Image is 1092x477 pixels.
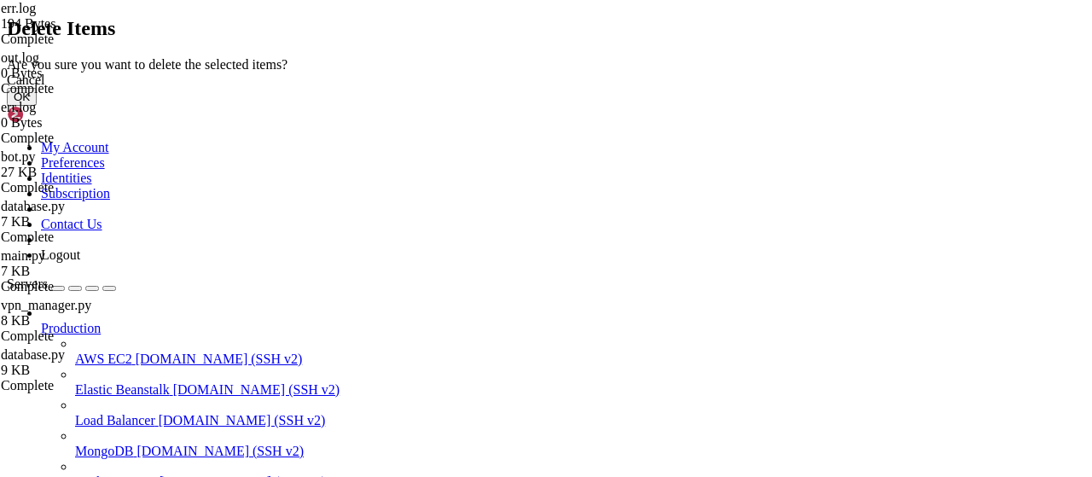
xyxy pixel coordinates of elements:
span: err.log [1,1,171,32]
span: database.py [1,347,65,362]
div: Complete [1,230,171,245]
span: database.py [1,347,171,378]
x-row: Tasks: 6 (limit: 11795) [7,192,871,207]
x-row: Main PID: 45340 (xray) [7,178,871,193]
span: -bash: ф: command not found [7,107,191,120]
x-row: [DATE] 11:46:39 [DOMAIN_NAME] systemd[1]: Started Xray Service. [7,7,871,21]
div: Complete [1,329,171,344]
x-row: [DATE] 11:46:39 [DOMAIN_NAME] xray[45340]: [DATE] 11:46:39.272235 [Warning] core: Xray 25.8.3 sta... [7,64,871,79]
div: 7 KB [1,214,171,230]
div: 7 KB [1,264,171,279]
span: lines 1-15/15 (END) [7,349,136,364]
x-row: Memory: 15.2M [7,207,871,221]
x-row: CPU: 2.123s [7,221,871,236]
span: > [758,21,764,36]
span: err.log [1,1,36,15]
x-row: Active: since [DATE] 11:46:39 UTC; 5min ago [7,164,871,178]
x-row: [DATE] 11:46:39 [DOMAIN_NAME] xray[45340]: A unified platform for anti-censorship. [7,306,871,321]
span: active (running) [55,164,164,177]
div: Complete [1,180,171,195]
div: (19, 24) [144,349,151,364]
span: > [758,292,764,306]
x-row: root@homeless-cock:~# systemctl status xray && ss -tulpn | grep :443 [7,121,871,136]
div: 194 Bytes [1,16,171,32]
div: 8 KB [1,313,171,329]
x-row: xray.service - Xray Service [7,135,871,149]
x-row: [DATE] 11:46:39 [DOMAIN_NAME] systemd[1]: Started Xray Service. [7,278,871,293]
span: out.log [1,50,39,65]
span: vpn_manager.py [1,298,91,312]
x-row: [DATE] 11:46:39 [DOMAIN_NAME] xray[45340]: A unified platform for anti-censorship. [7,35,871,49]
div: Complete [1,378,171,393]
span: main.py [1,248,171,279]
span: > [730,321,737,335]
span: database.py [1,199,171,230]
span: out.log [1,50,171,81]
span: main.py [1,248,45,263]
x-row: CGroup: /system.slice/xray.service [7,236,871,250]
div: Complete [1,32,171,47]
span: ● [7,135,14,148]
span: bot.py [1,149,35,164]
x-row: [DATE] 11:46:39 [DOMAIN_NAME] xray[45340]: [DATE] 11:46:39.271604 [Info] infra/conf/serial: Readi... [7,49,871,64]
div: Complete [1,279,171,294]
x-row: Loaded: loaded (/etc/systemd/system/xray.service; enabled; vendor preset: enabled) [7,149,871,164]
span: err.log [1,100,171,131]
x-row: [DATE] 11:46:39 [DOMAIN_NAME] xray[45340]: [DATE] 11:46:39.271604 [Info] infra/conf/serial: Readi... [7,321,871,335]
x-row: [DATE] 11:46:39 [DOMAIN_NAME] xray[45340]: Xray 25.8.3 (Xray, Penetrates Everything.) bd86732 (go... [7,292,871,306]
div: 9 KB [1,363,171,378]
div: Complete [1,81,171,96]
x-row: [DATE] 11:46:39 [DOMAIN_NAME] xray[45340]: Xray 25.8.3 (Xray, Penetrates Everything.) bd86732 (go... [7,21,871,36]
div: Complete [1,131,171,146]
span: err.log [1,100,36,114]
div: 0 Bytes [1,115,171,131]
div: 0 Bytes [1,66,171,81]
span: lines 1-15/15 (END) [7,79,136,93]
span: > [730,49,737,64]
span: └─45340 /usr/local/bin/xray run -config /usr/local/etc/xray/config.json [7,249,491,263]
span: bot.py [1,149,171,180]
x-row: [DATE] 11:46:39 [DOMAIN_NAME] xray[45340]: [DATE] 11:46:39.272235 [Warning] core: Xray 25.8.3 sta... [7,335,871,350]
span: ф [7,92,14,106]
span: database.py [1,199,65,213]
span: vpn_manager.py [1,298,171,329]
div: 27 KB [1,165,171,180]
